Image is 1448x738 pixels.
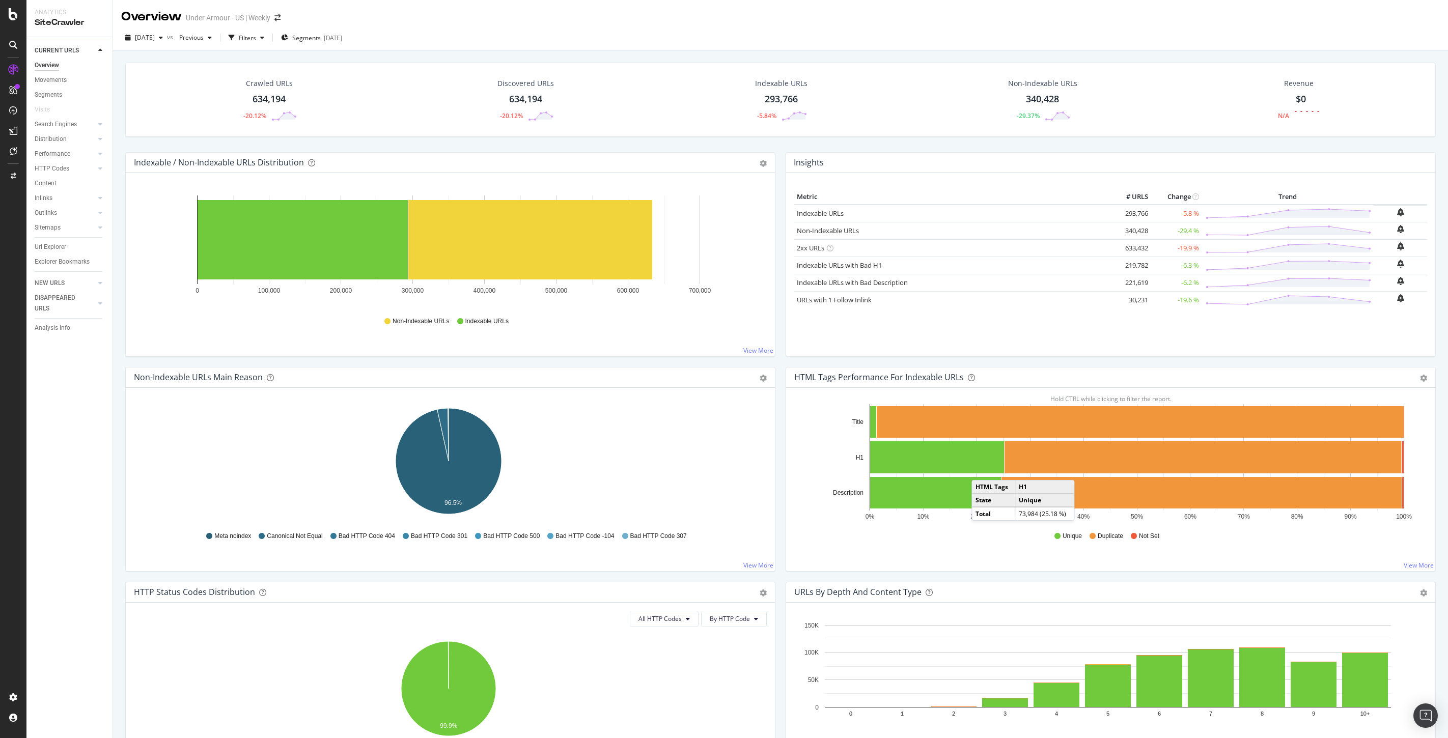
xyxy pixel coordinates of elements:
div: gear [760,589,767,597]
span: Canonical Not Equal [267,532,322,541]
text: 500,000 [545,287,568,294]
text: 2 [952,711,955,717]
div: Analytics [35,8,104,17]
div: bell-plus [1397,225,1404,233]
text: 100,000 [258,287,281,294]
div: gear [760,375,767,382]
a: NEW URLS [35,278,95,289]
td: 340,428 [1110,222,1151,239]
text: 5 [1106,711,1109,717]
a: Outlinks [35,208,95,218]
h4: Insights [794,156,824,169]
span: Unique [1063,532,1082,541]
div: [DATE] [324,34,342,42]
div: CURRENT URLS [35,45,79,56]
text: 600,000 [617,287,639,294]
div: Under Armour - US | Weekly [186,13,270,23]
div: Movements [35,75,67,86]
div: DISAPPEARED URLS [35,293,86,314]
div: Overview [121,8,182,25]
span: All HTTP Codes [638,614,682,623]
button: Filters [225,30,268,46]
div: N/A [1278,111,1289,120]
text: 10+ [1360,711,1370,717]
td: 221,619 [1110,274,1151,291]
a: Distribution [35,134,95,145]
span: Bad HTTP Code 307 [630,532,687,541]
a: View More [743,346,773,355]
div: 340,428 [1026,93,1059,106]
text: 80% [1291,513,1303,520]
div: bell-plus [1397,294,1404,302]
a: Performance [35,149,95,159]
a: HTTP Codes [35,163,95,174]
span: $0 [1296,93,1306,105]
a: Sitemaps [35,222,95,233]
td: 219,782 [1110,257,1151,274]
div: 634,194 [509,93,542,106]
text: 50K [808,676,819,684]
div: Performance [35,149,70,159]
div: Sitemaps [35,222,61,233]
div: Crawled URLs [246,78,293,89]
a: DISAPPEARED URLS [35,293,95,314]
span: 2025 Sep. 18th [135,33,155,42]
div: Distribution [35,134,67,145]
span: Previous [175,33,204,42]
td: HTML Tags [972,480,1015,494]
div: -29.37% [1017,111,1040,120]
div: HTTP Codes [35,163,69,174]
button: [DATE] [121,30,167,46]
text: 4 [1055,711,1058,717]
text: 9 [1312,711,1315,717]
button: Segments[DATE] [277,30,346,46]
svg: A chart. [134,189,763,307]
div: bell-plus [1397,277,1404,285]
a: Url Explorer [35,242,105,252]
a: Indexable URLs with Bad Description [797,278,908,287]
a: Non-Indexable URLs [797,226,859,235]
td: Total [972,507,1015,520]
th: # URLS [1110,189,1151,205]
text: 0 [815,704,819,711]
div: Indexable / Non-Indexable URLs Distribution [134,157,304,167]
text: Title [852,418,864,425]
th: Change [1151,189,1202,205]
td: State [972,494,1015,507]
text: 7 [1209,711,1212,717]
button: By HTTP Code [701,611,767,627]
th: Metric [794,189,1110,205]
div: bell-plus [1397,242,1404,250]
div: HTML Tags Performance for Indexable URLs [794,372,964,382]
a: 2xx URLs [797,243,824,252]
text: 700,000 [689,287,711,294]
span: Bad HTTP Code 404 [339,532,395,541]
div: A chart. [794,404,1423,522]
div: Filters [239,34,256,42]
span: Revenue [1284,78,1314,89]
text: 150K [804,622,819,629]
span: Bad HTTP Code 301 [411,532,467,541]
a: Movements [35,75,105,86]
td: -19.6 % [1151,291,1202,308]
svg: A chart. [794,619,1423,737]
svg: A chart. [134,404,763,522]
text: 6 [1158,711,1161,717]
a: View More [743,561,773,570]
a: Inlinks [35,193,95,204]
td: Unique [1015,494,1074,507]
div: Visits [35,104,50,115]
a: Indexable URLs [797,209,844,218]
button: Previous [175,30,216,46]
div: gear [1420,589,1427,597]
a: Content [35,178,105,189]
text: 100% [1396,513,1412,520]
text: 10% [917,513,929,520]
a: Explorer Bookmarks [35,257,105,267]
span: Bad HTTP Code 500 [483,532,540,541]
a: Search Engines [35,119,95,130]
text: 99.9% [440,722,457,729]
a: Overview [35,60,105,71]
